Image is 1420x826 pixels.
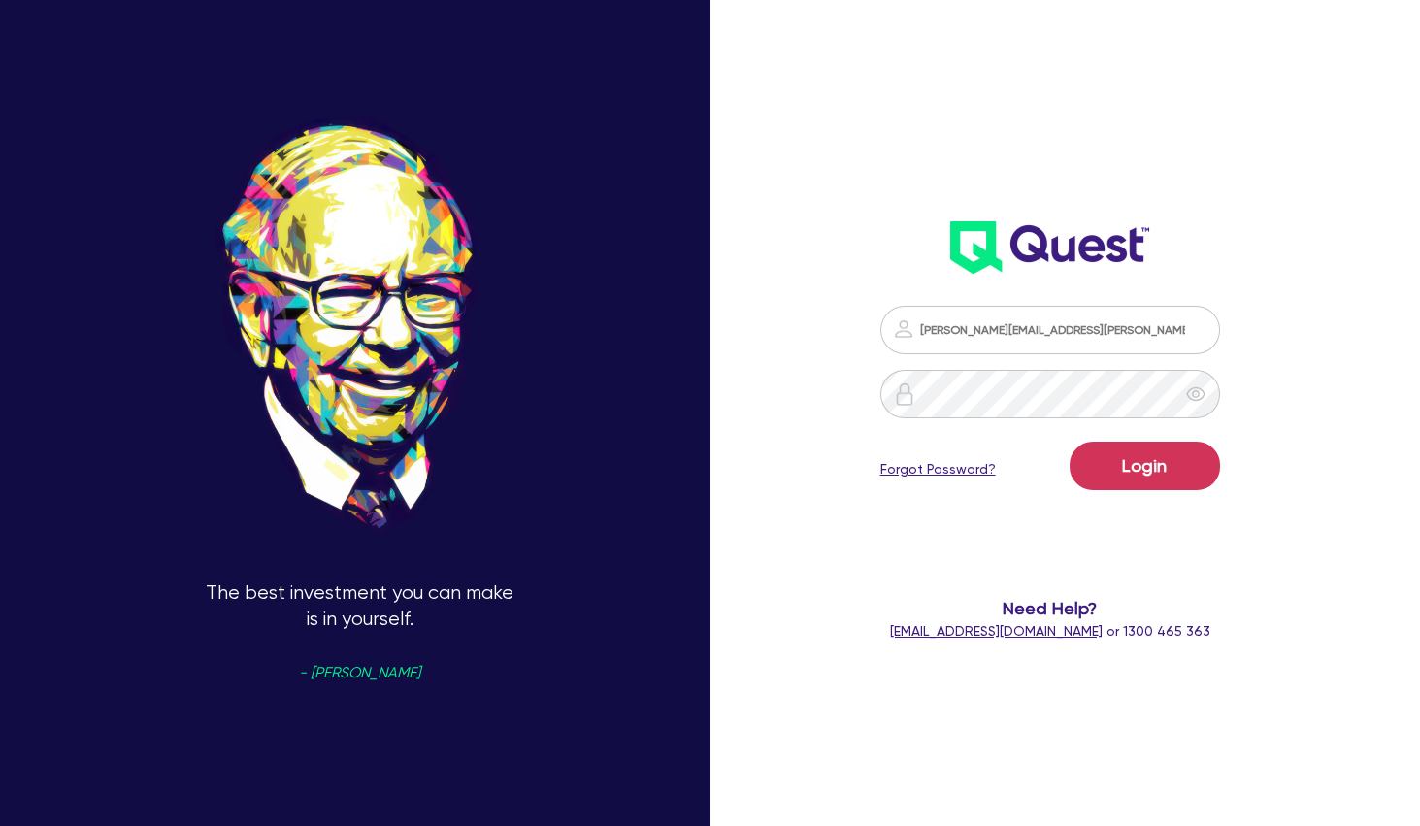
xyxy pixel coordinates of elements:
img: icon-password [892,317,915,341]
input: Email address [880,306,1220,354]
span: eye [1186,384,1205,404]
span: - [PERSON_NAME] [299,666,420,680]
button: Login [1070,442,1220,490]
span: or 1300 465 363 [890,623,1210,639]
a: Forgot Password? [880,459,996,479]
img: wH2k97JdezQIQAAAABJRU5ErkJggg== [950,221,1149,274]
img: icon-password [893,382,916,406]
span: Need Help? [867,595,1232,621]
a: [EMAIL_ADDRESS][DOMAIN_NAME] [890,623,1103,639]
